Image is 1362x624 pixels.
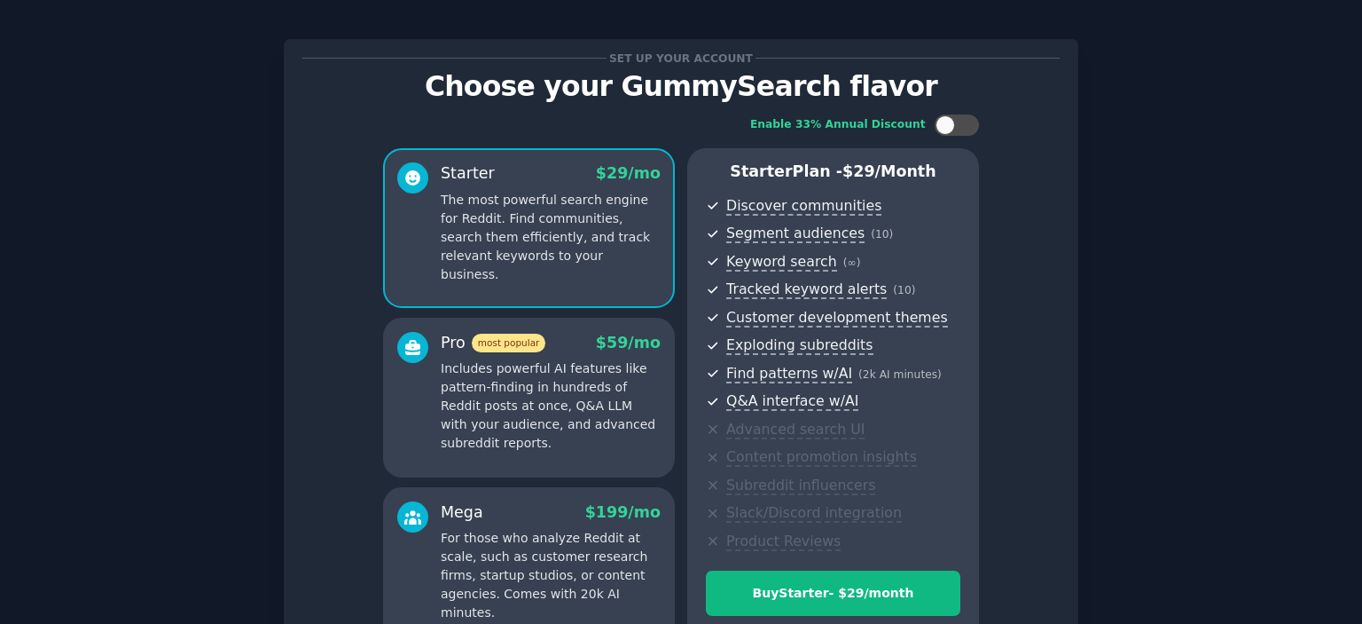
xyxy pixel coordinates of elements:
span: ( ∞ ) [843,257,861,269]
span: Customer development themes [726,309,948,328]
span: Subreddit influencers [726,477,875,495]
div: Enable 33% Annual Discount [750,117,926,133]
p: The most powerful search engine for Reddit. Find communities, search them efficiently, and track ... [441,191,661,284]
span: Keyword search [726,253,837,272]
div: Pro [441,332,545,354]
span: Tracked keyword alerts [726,280,887,299]
span: ( 2k AI minutes ) [858,368,942,381]
span: Segment audiences [726,225,865,243]
span: most popular [472,334,546,352]
span: $ 59 /mo [596,334,661,351]
span: $ 199 /mo [585,503,661,521]
span: Slack/Discord integration [726,504,902,523]
span: Exploding subreddits [726,336,873,355]
span: Q&A interface w/AI [726,392,858,411]
span: Advanced search UI [726,421,865,439]
p: For those who analyze Reddit at scale, such as customer research firms, startup studios, or conte... [441,529,661,622]
div: Buy Starter - $ 29 /month [707,584,959,603]
button: BuyStarter- $29/month [706,571,960,616]
div: Mega [441,502,483,524]
p: Choose your GummySearch flavor [302,71,1060,102]
div: Starter [441,162,495,185]
span: Discover communities [726,197,881,216]
p: Starter Plan - [706,161,960,183]
span: Product Reviews [726,533,841,551]
p: Includes powerful AI features like pattern-finding in hundreds of Reddit posts at once, Q&A LLM w... [441,359,661,453]
span: Find patterns w/AI [726,365,852,383]
span: $ 29 /month [842,162,936,180]
span: ( 10 ) [893,284,915,296]
span: Content promotion insights [726,448,917,467]
span: $ 29 /mo [596,164,661,182]
span: Set up your account [607,49,756,67]
span: ( 10 ) [871,228,893,241]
